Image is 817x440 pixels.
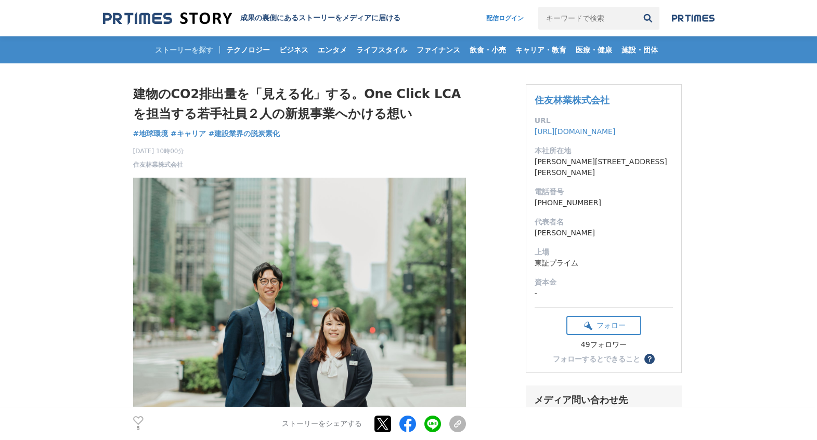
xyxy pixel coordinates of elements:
a: #キャリア [171,128,206,139]
dd: - [535,288,673,299]
a: ライフスタイル [352,36,411,63]
span: 施設・団体 [617,45,662,55]
div: 49フォロワー [566,340,641,350]
dt: 本社所在地 [535,145,673,156]
a: 施設・団体 [617,36,662,63]
a: [URL][DOMAIN_NAME] [535,127,616,136]
span: エンタメ [314,45,351,55]
a: 住友林業株式会社 [535,95,609,105]
button: フォロー [566,316,641,335]
span: 飲食・小売 [465,45,510,55]
a: 成果の裏側にあるストーリーをメディアに届ける 成果の裏側にあるストーリーをメディアに届ける [103,11,400,25]
dd: 東証プライム [535,258,673,269]
img: 成果の裏側にあるストーリーをメディアに届ける [103,11,232,25]
div: フォローするとできること [553,355,640,363]
div: メディア問い合わせ先 [534,394,673,406]
span: キャリア・教育 [511,45,570,55]
img: prtimes [672,14,715,22]
a: テクノロジー [222,36,274,63]
span: ライフスタイル [352,45,411,55]
a: #地球環境 [133,128,168,139]
a: ビジネス [275,36,313,63]
a: 配信ログイン [476,7,534,30]
p: ストーリーをシェアする [282,419,362,429]
h2: 成果の裏側にあるストーリーをメディアに届ける [240,14,400,23]
a: 飲食・小売 [465,36,510,63]
span: 医療・健康 [572,45,616,55]
button: 検索 [637,7,659,30]
span: #建設業界の脱炭素化 [209,129,280,138]
img: thumbnail_bafe79e0-870c-11f0-8071-f70167991482.jpg [133,178,466,427]
a: エンタメ [314,36,351,63]
span: ビジネス [275,45,313,55]
dt: 電話番号 [535,186,673,197]
a: キャリア・教育 [511,36,570,63]
input: キーワードで検索 [538,7,637,30]
button: ？ [644,354,655,364]
a: #建設業界の脱炭素化 [209,128,280,139]
dt: 資本金 [535,277,673,288]
dd: [PHONE_NUMBER] [535,197,673,208]
dd: [PERSON_NAME][STREET_ADDRESS][PERSON_NAME] [535,156,673,178]
span: ？ [646,355,653,363]
span: #キャリア [171,129,206,138]
p: 8 [133,426,144,431]
a: 住友林業株式会社 [133,160,183,169]
span: ファイナンス [412,45,464,55]
span: [DATE] 10時00分 [133,146,185,156]
dd: [PERSON_NAME] [535,228,673,238]
a: ファイナンス [412,36,464,63]
span: テクノロジー [222,45,274,55]
span: #地球環境 [133,129,168,138]
dt: 上場 [535,247,673,258]
dt: URL [535,115,673,126]
h1: 建物のCO2排出量を「見える化」する。One Click LCAを担当する若手社員２人の新規事業へかける想い [133,84,466,124]
dt: 代表者名 [535,217,673,228]
a: 医療・健康 [572,36,616,63]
